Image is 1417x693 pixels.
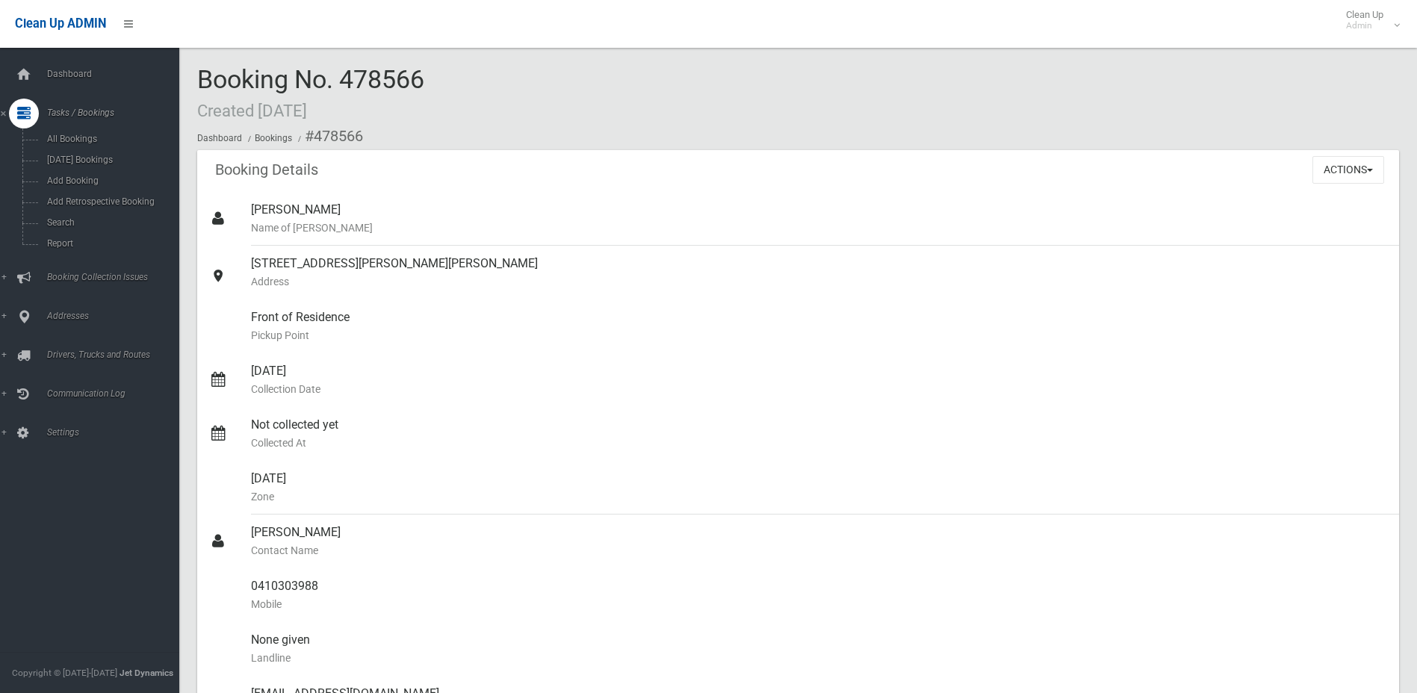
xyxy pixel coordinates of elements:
[251,595,1387,613] small: Mobile
[197,64,424,122] span: Booking No. 478566
[43,196,178,207] span: Add Retrospective Booking
[43,134,178,144] span: All Bookings
[251,219,1387,237] small: Name of [PERSON_NAME]
[15,16,106,31] span: Clean Up ADMIN
[1346,20,1383,31] small: Admin
[43,427,190,438] span: Settings
[43,175,178,186] span: Add Booking
[1339,9,1398,31] span: Clean Up
[197,101,307,120] small: Created [DATE]
[251,192,1387,246] div: [PERSON_NAME]
[43,388,190,399] span: Communication Log
[251,541,1387,559] small: Contact Name
[251,353,1387,407] div: [DATE]
[251,568,1387,622] div: 0410303988
[251,326,1387,344] small: Pickup Point
[251,273,1387,290] small: Address
[43,349,190,360] span: Drivers, Trucks and Routes
[43,217,178,228] span: Search
[43,272,190,282] span: Booking Collection Issues
[251,434,1387,452] small: Collected At
[197,133,242,143] a: Dashboard
[43,108,190,118] span: Tasks / Bookings
[251,515,1387,568] div: [PERSON_NAME]
[294,122,363,150] li: #478566
[251,246,1387,299] div: [STREET_ADDRESS][PERSON_NAME][PERSON_NAME]
[43,155,178,165] span: [DATE] Bookings
[255,133,292,143] a: Bookings
[251,461,1387,515] div: [DATE]
[251,622,1387,676] div: None given
[43,311,190,321] span: Addresses
[120,668,173,678] strong: Jet Dynamics
[251,488,1387,506] small: Zone
[251,649,1387,667] small: Landline
[251,407,1387,461] div: Not collected yet
[12,668,117,678] span: Copyright © [DATE]-[DATE]
[1312,156,1384,184] button: Actions
[251,299,1387,353] div: Front of Residence
[43,69,190,79] span: Dashboard
[197,155,336,184] header: Booking Details
[251,380,1387,398] small: Collection Date
[43,238,178,249] span: Report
